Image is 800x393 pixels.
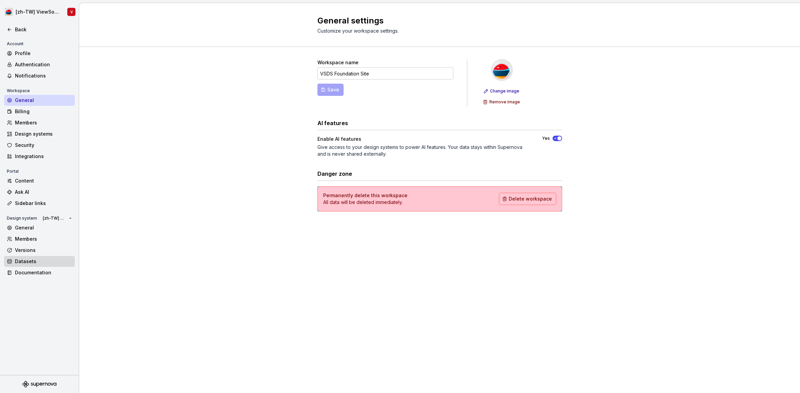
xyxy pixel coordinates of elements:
[4,245,75,256] a: Versions
[490,88,519,94] span: Change image
[15,153,72,160] div: Integrations
[509,195,552,202] span: Delete workspace
[15,247,72,254] div: Versions
[4,175,75,186] a: Content
[481,97,523,107] button: Remove image
[4,198,75,209] a: Sidebar links
[4,59,75,70] a: Authentication
[4,234,75,244] a: Members
[317,28,399,34] span: Customize your workspace settings.
[15,131,72,137] div: Design systems
[317,144,530,157] div: Give access to your design systems to power AI features. Your data stays within Supernova and is ...
[4,151,75,162] a: Integrations
[323,199,407,206] p: All data will be deleted immediately.
[317,136,361,142] div: Enable AI features
[5,8,13,16] img: c932e1d8-b7d6-4eaa-9a3f-1bdf2902ae77.png
[15,26,72,33] div: Back
[4,167,21,175] div: Portal
[4,95,75,106] a: General
[542,136,550,141] label: Yes
[15,177,72,184] div: Content
[317,119,348,127] h3: AI features
[323,192,407,199] h4: Permanently delete this workspace
[15,50,72,57] div: Profile
[489,99,520,105] span: Remove image
[15,189,72,195] div: Ask AI
[4,48,75,59] a: Profile
[4,214,40,222] div: Design system
[15,269,72,276] div: Documentation
[15,108,72,115] div: Billing
[4,117,75,128] a: Members
[16,8,59,15] div: [zh-TW] ViewSonic Design System
[4,140,75,151] a: Security
[317,15,554,26] h2: General settings
[4,106,75,117] a: Billing
[317,59,359,66] label: Workspace name
[4,187,75,198] a: Ask AI
[4,267,75,278] a: Documentation
[15,236,72,242] div: Members
[15,61,72,68] div: Authentication
[4,24,75,35] a: Back
[317,170,352,178] h3: Danger zone
[4,129,75,139] a: Design systems
[4,70,75,81] a: Notifications
[15,119,72,126] div: Members
[4,40,26,48] div: Account
[15,142,72,149] div: Security
[70,9,73,15] div: V
[15,72,72,79] div: Notifications
[4,256,75,267] a: Datasets
[491,59,513,81] img: c932e1d8-b7d6-4eaa-9a3f-1bdf2902ae77.png
[499,193,556,205] button: Delete workspace
[4,87,33,95] div: Workspace
[15,224,72,231] div: General
[482,86,522,96] button: Change image
[15,258,72,265] div: Datasets
[22,381,56,388] svg: Supernova Logo
[43,216,66,221] span: [zh-TW] ViewSonic Design System
[1,4,77,19] button: [zh-TW] ViewSonic Design SystemV
[15,200,72,207] div: Sidebar links
[15,97,72,104] div: General
[4,222,75,233] a: General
